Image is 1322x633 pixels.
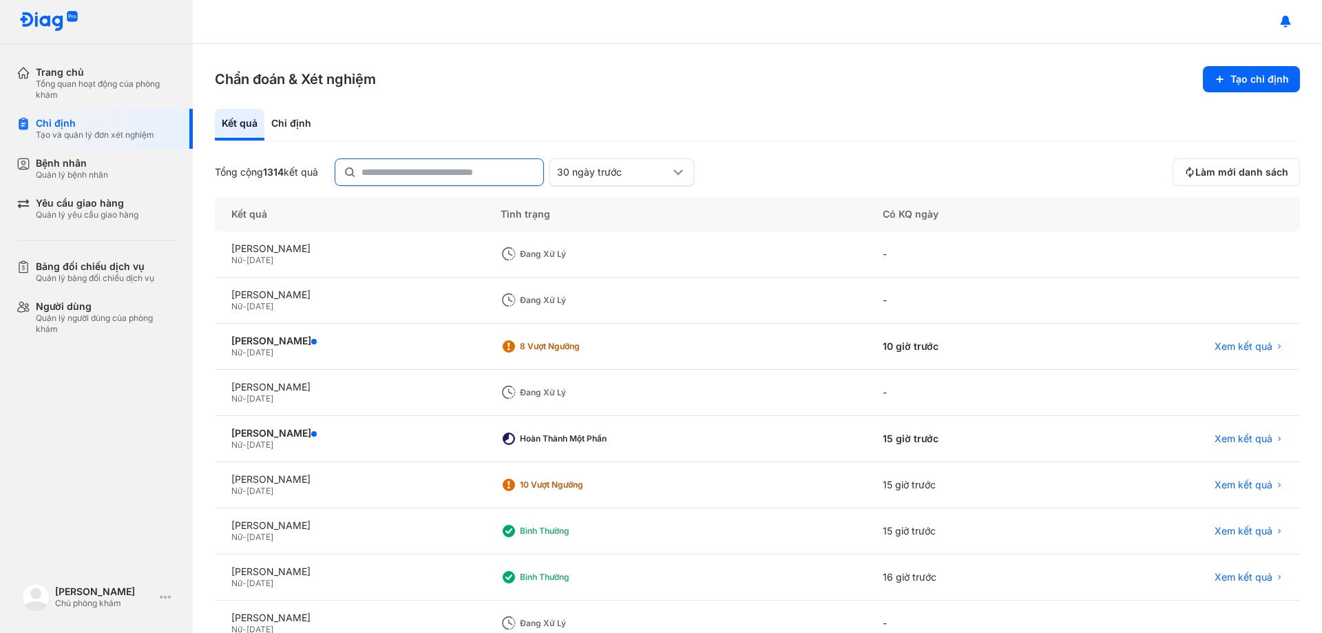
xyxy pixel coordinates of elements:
div: Có KQ ngày [866,197,1068,231]
span: Nữ [231,393,242,404]
div: [PERSON_NAME] [231,612,468,624]
div: 15 giờ trước [866,508,1068,554]
span: - [242,578,246,588]
span: [DATE] [246,347,273,357]
span: Xem kết quả [1215,340,1272,353]
span: Nữ [231,439,242,450]
span: Xem kết quả [1215,479,1272,491]
span: - [242,532,246,542]
div: Đang xử lý [520,387,630,398]
span: [DATE] [246,301,273,311]
span: Nữ [231,301,242,311]
div: [PERSON_NAME] [231,473,468,486]
div: - [866,370,1068,416]
span: - [242,393,246,404]
span: Xem kết quả [1215,571,1272,583]
span: 1314 [263,166,284,178]
span: Nữ [231,255,242,265]
span: - [242,439,246,450]
div: 10 Vượt ngưỡng [520,479,630,490]
span: Làm mới danh sách [1195,166,1288,178]
div: Hoàn thành một phần [520,433,630,444]
div: 10 giờ trước [866,324,1068,370]
div: Quản lý người dùng của phòng khám [36,313,176,335]
div: Bệnh nhân [36,157,108,169]
span: - [242,486,246,496]
div: - [866,278,1068,324]
h3: Chẩn đoán & Xét nghiệm [215,70,376,89]
div: Quản lý bảng đối chiếu dịch vụ [36,273,154,284]
span: Nữ [231,532,242,542]
div: Tổng cộng kết quả [215,166,318,178]
span: Nữ [231,578,242,588]
span: [DATE] [246,255,273,265]
div: - [866,231,1068,278]
div: Chỉ định [36,117,154,129]
div: 16 giờ trước [866,554,1068,601]
div: [PERSON_NAME] [231,427,468,439]
div: Yêu cầu giao hàng [36,197,138,209]
div: Bảng đối chiếu dịch vụ [36,260,154,273]
div: 8 Vượt ngưỡng [520,341,630,352]
div: Đang xử lý [520,249,630,260]
div: Chỉ định [264,109,318,141]
div: [PERSON_NAME] [231,242,468,255]
div: Quản lý yêu cầu giao hàng [36,209,138,220]
div: Tạo và quản lý đơn xét nghiệm [36,129,154,141]
span: [DATE] [246,486,273,496]
div: 15 giờ trước [866,462,1068,508]
div: Kết quả [215,197,484,231]
div: Chủ phòng khám [55,598,154,609]
span: - [242,347,246,357]
div: Trang chủ [36,66,176,79]
div: [PERSON_NAME] [231,519,468,532]
span: Xem kết quả [1215,433,1272,445]
div: Đang xử lý [520,618,630,629]
span: - [242,255,246,265]
div: 15 giờ trước [866,416,1068,462]
img: logo [22,583,50,611]
div: [PERSON_NAME] [231,289,468,301]
div: Đang xử lý [520,295,630,306]
div: [PERSON_NAME] [231,565,468,578]
span: Nữ [231,347,242,357]
div: [PERSON_NAME] [55,585,154,598]
button: Tạo chỉ định [1203,66,1300,92]
div: Tổng quan hoạt động của phòng khám [36,79,176,101]
span: [DATE] [246,439,273,450]
div: Quản lý bệnh nhân [36,169,108,180]
button: Làm mới danh sách [1173,158,1300,186]
span: [DATE] [246,578,273,588]
div: 30 ngày trước [557,166,670,178]
div: Kết quả [215,109,264,141]
span: Nữ [231,486,242,496]
div: Người dùng [36,300,176,313]
div: Bình thường [520,526,630,537]
span: [DATE] [246,393,273,404]
div: [PERSON_NAME] [231,335,468,347]
img: logo [19,11,78,32]
span: - [242,301,246,311]
div: [PERSON_NAME] [231,381,468,393]
span: [DATE] [246,532,273,542]
div: Tình trạng [484,197,866,231]
span: Xem kết quả [1215,525,1272,537]
div: Bình thường [520,572,630,583]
